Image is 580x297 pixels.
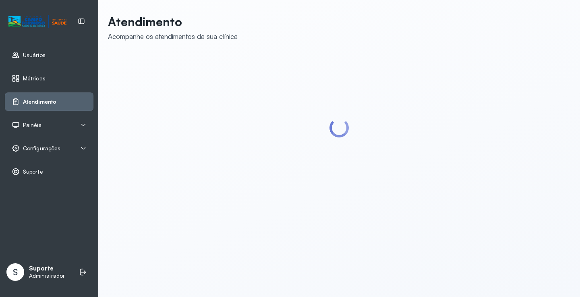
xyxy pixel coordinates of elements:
p: Atendimento [108,14,238,29]
div: Acompanhe os atendimentos da sua clínica [108,32,238,41]
img: Logotipo do estabelecimento [8,15,66,28]
span: Painéis [23,122,41,129]
a: Métricas [12,74,87,82]
span: Atendimento [23,98,56,105]
p: Administrador [29,272,65,279]
span: Métricas [23,75,46,82]
a: Usuários [12,51,87,59]
span: Usuários [23,52,46,59]
p: Suporte [29,265,65,272]
span: Suporte [23,168,43,175]
span: Configurações [23,145,60,152]
a: Atendimento [12,98,87,106]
